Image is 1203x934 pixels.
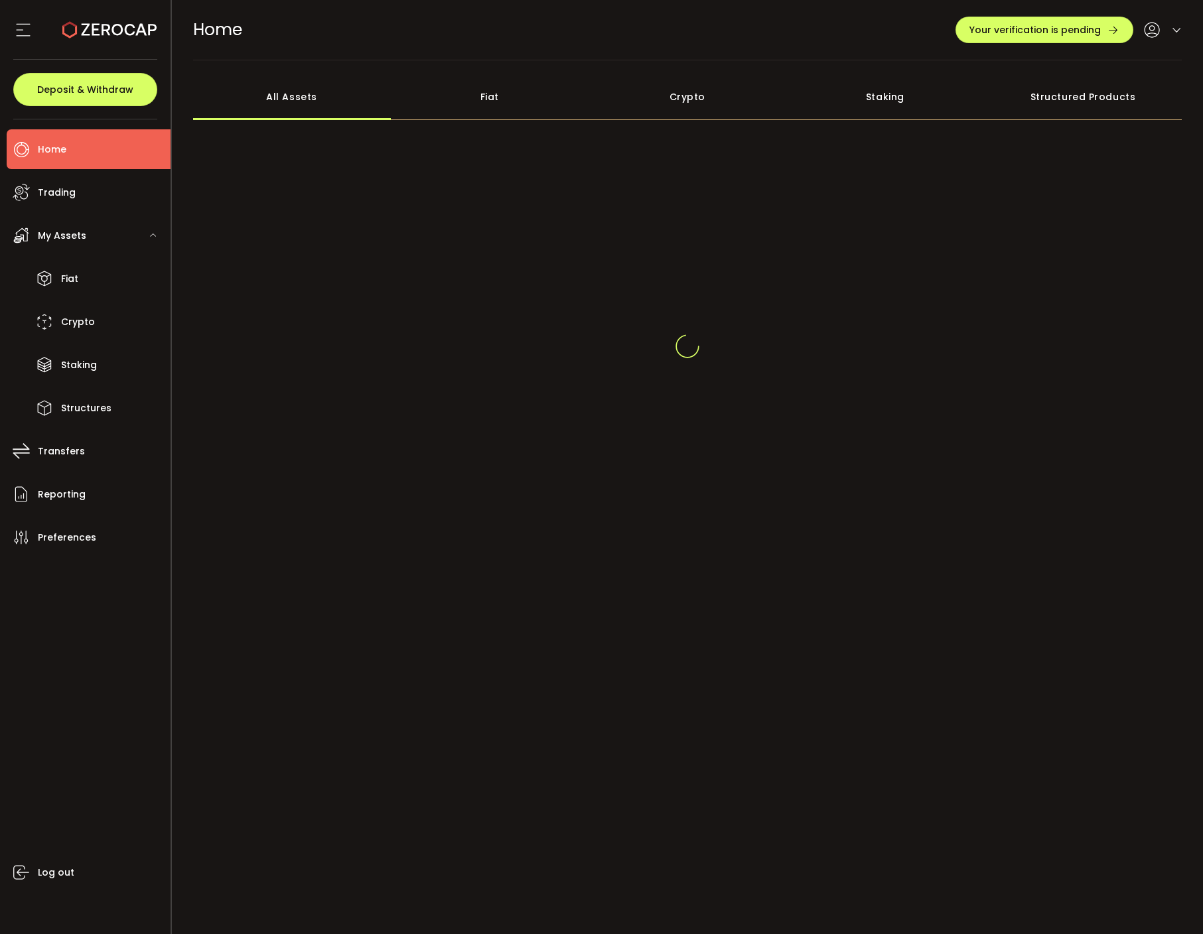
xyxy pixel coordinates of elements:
span: Log out [38,863,74,882]
div: All Assets [193,74,391,120]
span: Structures [61,399,111,418]
div: Crypto [589,74,786,120]
button: Your verification is pending [955,17,1133,43]
span: Preferences [38,528,96,547]
div: Fiat [391,74,589,120]
div: Staking [786,74,984,120]
button: Deposit & Withdraw [13,73,157,106]
span: Crypto [61,312,95,332]
span: Fiat [61,269,78,289]
span: Your verification is pending [969,25,1101,34]
span: Transfers [38,442,85,461]
span: Staking [61,356,97,375]
span: My Assets [38,226,86,245]
span: Reporting [38,485,86,504]
span: Home [38,140,66,159]
span: Trading [38,183,76,202]
div: Structured Products [984,74,1182,120]
span: Deposit & Withdraw [37,85,133,94]
span: Home [193,18,242,41]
